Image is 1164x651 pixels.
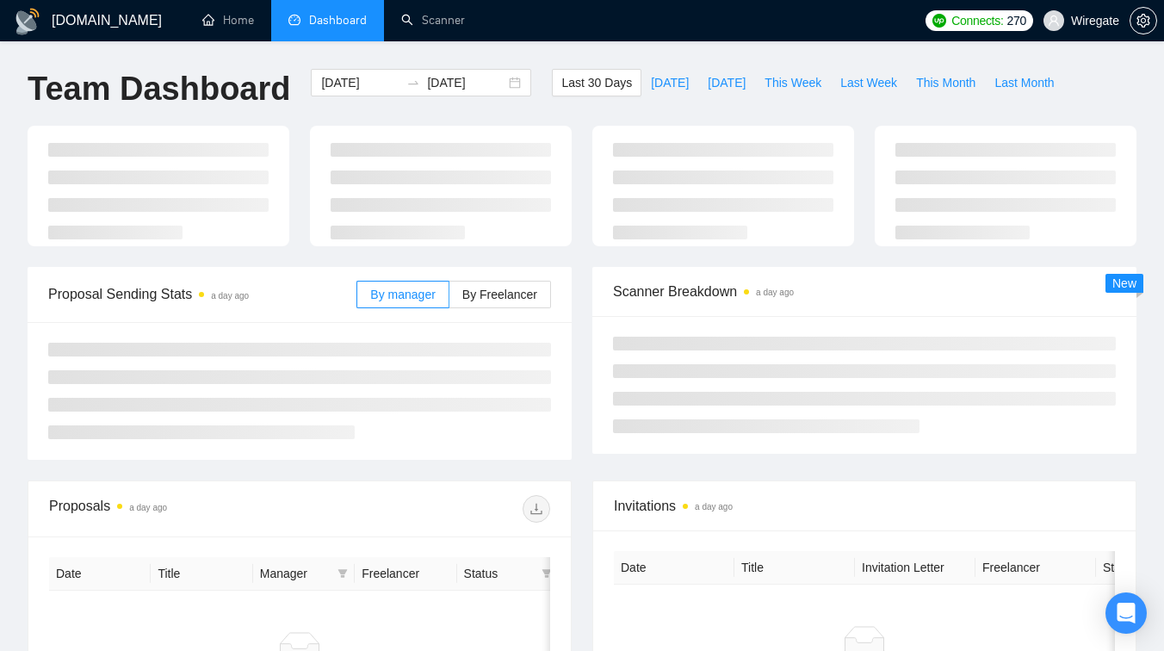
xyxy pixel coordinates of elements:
[907,69,985,96] button: This Month
[708,73,746,92] span: [DATE]
[651,73,689,92] span: [DATE]
[464,564,535,583] span: Status
[734,551,855,585] th: Title
[1112,276,1136,290] span: New
[614,551,734,585] th: Date
[916,73,975,92] span: This Month
[334,561,351,586] span: filter
[1130,7,1157,34] button: setting
[538,561,555,586] span: filter
[151,557,252,591] th: Title
[129,503,167,512] time: a day ago
[202,13,254,28] a: homeHome
[211,291,249,301] time: a day ago
[1105,592,1147,634] div: Open Intercom Messenger
[462,288,537,301] span: By Freelancer
[951,11,1003,30] span: Connects:
[253,557,355,591] th: Manager
[985,69,1063,96] button: Last Month
[542,568,552,579] span: filter
[401,13,465,28] a: searchScanner
[765,73,821,92] span: This Week
[641,69,698,96] button: [DATE]
[975,551,1096,585] th: Freelancer
[406,76,420,90] span: to
[613,281,1116,302] span: Scanner Breakdown
[288,14,300,26] span: dashboard
[49,557,151,591] th: Date
[695,502,733,512] time: a day ago
[406,76,420,90] span: swap-right
[427,73,505,92] input: End date
[1007,11,1026,30] span: 270
[1130,14,1157,28] a: setting
[1130,14,1156,28] span: setting
[855,551,975,585] th: Invitation Letter
[561,73,632,92] span: Last 30 Days
[28,69,290,109] h1: Team Dashboard
[355,557,456,591] th: Freelancer
[552,69,641,96] button: Last 30 Days
[756,288,794,297] time: a day ago
[49,495,300,523] div: Proposals
[48,283,356,305] span: Proposal Sending Stats
[14,8,41,35] img: logo
[309,13,367,28] span: Dashboard
[755,69,831,96] button: This Week
[614,495,1115,517] span: Invitations
[840,73,897,92] span: Last Week
[698,69,755,96] button: [DATE]
[932,14,946,28] img: upwork-logo.png
[370,288,435,301] span: By manager
[831,69,907,96] button: Last Week
[321,73,399,92] input: Start date
[260,564,331,583] span: Manager
[337,568,348,579] span: filter
[1048,15,1060,27] span: user
[994,73,1054,92] span: Last Month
